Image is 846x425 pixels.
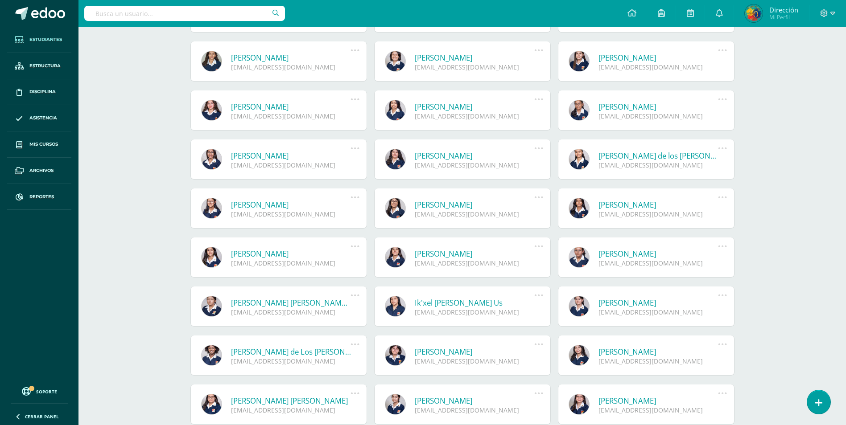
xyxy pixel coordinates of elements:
span: Mis cursos [29,141,58,148]
div: [EMAIL_ADDRESS][DOMAIN_NAME] [231,406,351,414]
div: [EMAIL_ADDRESS][DOMAIN_NAME] [415,63,535,71]
a: [PERSON_NAME] [231,200,351,210]
div: [EMAIL_ADDRESS][DOMAIN_NAME] [598,210,718,218]
span: Reportes [29,193,54,200]
a: [PERSON_NAME] [PERSON_NAME] De [GEOGRAPHIC_DATA] [231,298,351,308]
div: [EMAIL_ADDRESS][DOMAIN_NAME] [598,406,718,414]
div: [EMAIL_ADDRESS][DOMAIN_NAME] [598,357,718,365]
a: Soporte [11,385,68,397]
div: [EMAIL_ADDRESS][DOMAIN_NAME] [598,161,718,169]
span: Soporte [36,388,57,395]
div: [EMAIL_ADDRESS][DOMAIN_NAME] [231,259,351,267]
span: Asistencia [29,114,57,122]
a: Ik'xel [PERSON_NAME] Us [415,298,535,308]
a: [PERSON_NAME] [415,151,535,161]
span: Mi Perfil [769,13,798,21]
div: [EMAIL_ADDRESS][DOMAIN_NAME] [598,259,718,267]
div: [EMAIL_ADDRESS][DOMAIN_NAME] [415,210,535,218]
span: Archivos [29,167,54,174]
a: Archivos [7,158,71,184]
div: [EMAIL_ADDRESS][DOMAIN_NAME] [598,308,718,316]
a: [PERSON_NAME] [598,249,718,259]
a: [PERSON_NAME] [415,396,535,406]
div: [EMAIL_ADDRESS][DOMAIN_NAME] [231,308,351,316]
a: [PERSON_NAME] [598,200,718,210]
a: Estructura [7,53,71,79]
a: [PERSON_NAME] [415,102,535,112]
a: [PERSON_NAME] [415,249,535,259]
span: Estructura [29,62,61,69]
div: [EMAIL_ADDRESS][DOMAIN_NAME] [415,259,535,267]
a: Estudiantes [7,27,71,53]
a: [PERSON_NAME] [598,298,718,308]
a: [PERSON_NAME] [598,396,718,406]
span: Cerrar panel [25,413,59,420]
span: Dirección [769,5,798,14]
a: Asistencia [7,105,71,131]
input: Busca un usuario... [84,6,285,21]
div: [EMAIL_ADDRESS][DOMAIN_NAME] [415,308,535,316]
a: [PERSON_NAME] [415,347,535,357]
div: [EMAIL_ADDRESS][DOMAIN_NAME] [415,161,535,169]
a: [PERSON_NAME] [231,102,351,112]
span: Estudiantes [29,36,62,43]
div: [EMAIL_ADDRESS][DOMAIN_NAME] [231,161,351,169]
a: [PERSON_NAME] [598,53,718,63]
a: Mis cursos [7,131,71,158]
div: [EMAIL_ADDRESS][DOMAIN_NAME] [231,63,351,71]
a: [PERSON_NAME] [PERSON_NAME] [231,396,351,406]
div: [EMAIL_ADDRESS][DOMAIN_NAME] [415,357,535,365]
div: [EMAIL_ADDRESS][DOMAIN_NAME] [231,112,351,120]
a: [PERSON_NAME] [231,249,351,259]
a: [PERSON_NAME] de los [PERSON_NAME] [598,151,718,161]
div: [EMAIL_ADDRESS][DOMAIN_NAME] [231,210,351,218]
a: [PERSON_NAME] [415,53,535,63]
div: [EMAIL_ADDRESS][DOMAIN_NAME] [231,357,351,365]
a: Disciplina [7,79,71,106]
img: fa07af9e3d6a1b743949df68cf828de4.png [745,4,763,22]
a: [PERSON_NAME] [415,200,535,210]
div: [EMAIL_ADDRESS][DOMAIN_NAME] [415,406,535,414]
a: [PERSON_NAME] [598,347,718,357]
div: [EMAIL_ADDRESS][DOMAIN_NAME] [598,112,718,120]
div: [EMAIL_ADDRESS][DOMAIN_NAME] [598,63,718,71]
a: [PERSON_NAME] [231,53,351,63]
span: Disciplina [29,88,56,95]
a: [PERSON_NAME] [598,102,718,112]
div: [EMAIL_ADDRESS][DOMAIN_NAME] [415,112,535,120]
a: Reportes [7,184,71,210]
a: [PERSON_NAME] [231,151,351,161]
a: [PERSON_NAME] de Los [PERSON_NAME] [231,347,351,357]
